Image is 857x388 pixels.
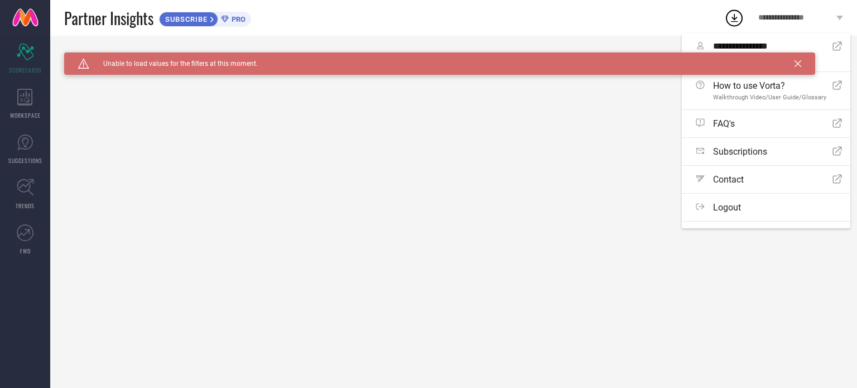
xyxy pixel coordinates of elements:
[229,15,245,23] span: PRO
[682,110,850,137] a: FAQ's
[682,138,850,165] a: Subscriptions
[9,66,42,74] span: SCORECARDS
[16,202,35,210] span: TRENDS
[713,80,826,91] span: How to use Vorta?
[724,8,744,28] div: Open download list
[159,9,251,27] a: SUBSCRIBEPRO
[10,111,41,119] span: WORKSPACE
[713,118,735,129] span: FAQ's
[160,15,210,23] span: SUBSCRIBE
[682,166,850,193] a: Contact
[20,247,31,255] span: FWD
[64,52,843,61] div: Unable to load filters at this moment. Please try later.
[89,60,258,68] span: Unable to load values for the filters at this moment.
[713,202,741,213] span: Logout
[713,174,744,185] span: Contact
[713,146,767,157] span: Subscriptions
[8,156,42,165] span: SUGGESTIONS
[64,7,153,30] span: Partner Insights
[682,72,850,109] a: How to use Vorta?Walkthrough Video/User Guide/Glossary
[713,94,826,101] span: Walkthrough Video/User Guide/Glossary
